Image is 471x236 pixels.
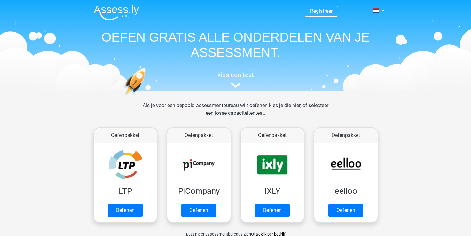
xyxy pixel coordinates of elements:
img: Assessly [94,5,139,20]
div: Als je voor een bepaald assessmentbureau wilt oefenen kies je die hier, of selecteer een losse ca... [137,102,334,125]
h5: kies een test [89,71,383,79]
h1: OEFEN GRATIS ALLE ONDERDELEN VAN JE ASSESSMENT. [89,29,383,60]
img: assessment [231,83,240,88]
a: Oefenen [108,204,143,217]
a: Oefenen [255,204,290,217]
a: Oefenen [328,204,363,217]
a: kies een test [89,71,383,88]
img: oefenen [124,68,171,126]
a: Registreer [310,8,333,14]
a: Oefenen [181,204,216,217]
